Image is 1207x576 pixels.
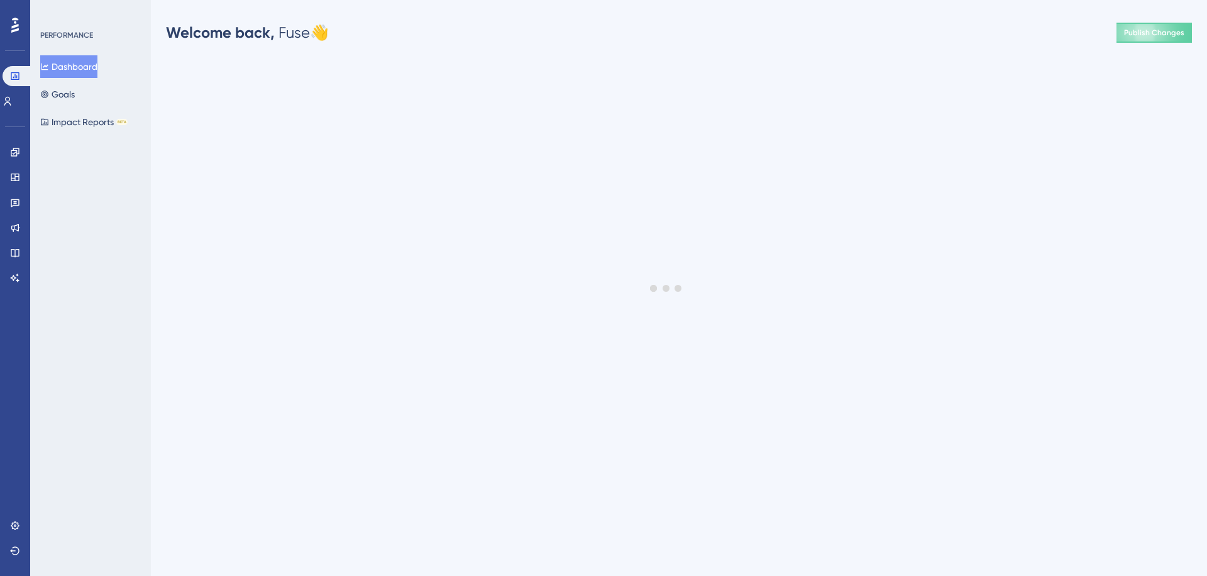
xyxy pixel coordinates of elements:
button: Impact ReportsBETA [40,111,128,133]
span: Welcome back, [166,23,275,42]
div: Fuse 👋 [166,23,329,43]
button: Dashboard [40,55,97,78]
div: PERFORMANCE [40,30,93,40]
span: Publish Changes [1124,28,1184,38]
div: BETA [116,119,128,125]
button: Publish Changes [1116,23,1192,43]
button: Goals [40,83,75,106]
